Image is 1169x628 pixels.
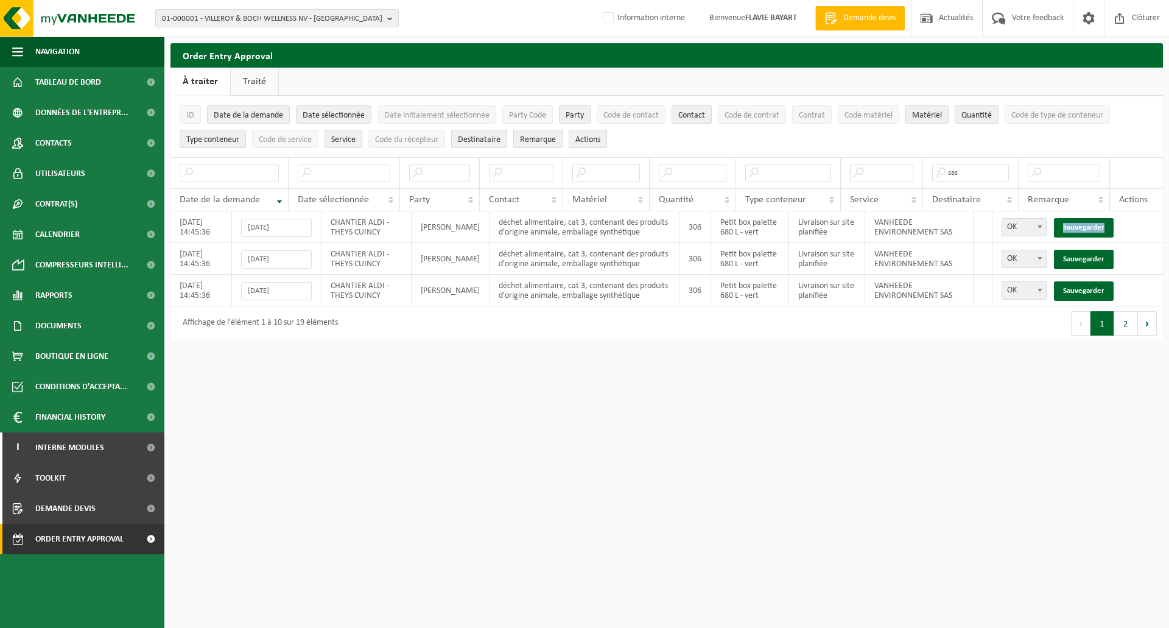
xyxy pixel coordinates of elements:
td: 306 [679,243,711,275]
span: Quantité [659,195,693,205]
a: Sauvegarder [1054,250,1114,269]
td: [PERSON_NAME] [412,275,490,306]
a: Traité [231,68,278,96]
td: [DATE] 14:45:36 [170,275,232,306]
span: Code matériel [844,111,893,120]
td: Petit box palette 680 L - vert [711,275,789,306]
button: Code de serviceCode de service: Activate to sort [252,130,318,148]
span: Demande devis [35,493,96,524]
span: Conditions d'accepta... [35,372,127,402]
span: Date sélectionnée [298,195,369,205]
span: Date de la demande [180,195,260,205]
span: Demande devis [840,12,899,24]
button: Actions [569,130,607,148]
span: Order entry approval [35,524,124,554]
button: 1 [1090,311,1114,336]
td: [PERSON_NAME] [412,243,490,275]
span: I [12,432,23,463]
button: Date sélectionnéeDate sélectionnée: Activate to sort [296,105,371,124]
button: ContactContact: Activate to sort [672,105,712,124]
label: Information interne [600,9,685,27]
a: Sauvegarder [1054,281,1114,301]
button: Previous [1071,311,1090,336]
span: Rapports [35,280,72,311]
span: Contacts [35,128,72,158]
button: MatérielMatériel: Activate to sort [905,105,949,124]
td: Petit box palette 680 L - vert [711,243,789,275]
td: [PERSON_NAME] [412,211,490,243]
button: RemarqueRemarque: Activate to sort [513,130,563,148]
a: Demande devis [815,6,905,30]
span: Boutique en ligne [35,341,108,372]
span: OK [1002,281,1047,300]
span: Code de service [259,135,312,144]
td: VANHEEDE ENVIRONNEMENT SAS [865,211,974,243]
span: OK [1002,282,1046,299]
td: Livraison sur site planifiée [789,243,865,275]
span: Actions [575,135,600,144]
span: OK [1002,218,1047,236]
span: OK [1002,219,1046,236]
div: Affichage de l'élément 1 à 10 sur 19 éléments [177,312,338,334]
button: Code de contactCode de contact: Activate to sort [597,105,665,124]
td: [DATE] 14:45:36 [170,211,232,243]
span: Utilisateurs [35,158,85,189]
span: Données de l'entrepr... [35,97,128,128]
td: VANHEEDE ENVIRONNEMENT SAS [865,243,974,275]
button: Date initialement sélectionnéeDate initialement sélectionnée: Activate to sort [377,105,496,124]
span: Date sélectionnée [303,111,365,120]
button: Type conteneurType conteneur: Activate to sort [180,130,246,148]
span: Destinataire [458,135,500,144]
span: Party Code [509,111,546,120]
td: CHANTIER ALDI - THEYS CUINCY [321,275,412,306]
button: QuantitéQuantité: Activate to sort [955,105,999,124]
span: ID [186,111,194,120]
span: Toolkit [35,463,66,493]
td: 306 [679,275,711,306]
span: Type conteneur [745,195,806,205]
span: Destinataire [932,195,981,205]
td: Livraison sur site planifiée [789,275,865,306]
span: Service [331,135,356,144]
td: Livraison sur site planifiée [789,211,865,243]
button: Code de contratCode de contrat: Activate to sort [718,105,786,124]
button: Code matérielCode matériel: Activate to sort [838,105,899,124]
td: [DATE] 14:45:36 [170,243,232,275]
span: Remarque [520,135,556,144]
span: Financial History [35,402,105,432]
td: déchet alimentaire, cat 3, contenant des produits d'origine animale, emballage synthétique [490,243,679,275]
span: Compresseurs intelli... [35,250,128,280]
span: Contrat(s) [35,189,77,219]
span: Code de type de conteneur [1011,111,1103,120]
span: Contact [489,195,519,205]
td: VANHEEDE ENVIRONNEMENT SAS [865,275,974,306]
span: Date initialement sélectionnée [384,111,490,120]
button: ServiceService: Activate to sort [325,130,362,148]
button: 01-000001 - VILLEROY & BOCH WELLNESS NV - [GEOGRAPHIC_DATA] [155,9,399,27]
span: OK [1002,250,1046,267]
span: Code de contrat [725,111,779,120]
span: Code du récepteur [375,135,438,144]
span: Matériel [912,111,942,120]
button: Party CodeParty Code: Activate to sort [502,105,553,124]
span: Contact [678,111,705,120]
button: Next [1138,311,1157,336]
span: Code de contact [603,111,659,120]
span: Documents [35,311,82,341]
span: Contrat [799,111,825,120]
span: Party [566,111,584,120]
td: CHANTIER ALDI - THEYS CUINCY [321,243,412,275]
span: Type conteneur [186,135,239,144]
td: déchet alimentaire, cat 3, contenant des produits d'origine animale, emballage synthétique [490,211,679,243]
span: Actions [1119,195,1148,205]
td: déchet alimentaire, cat 3, contenant des produits d'origine animale, emballage synthétique [490,275,679,306]
a: À traiter [170,68,230,96]
span: Tableau de bord [35,67,101,97]
span: Service [850,195,879,205]
span: OK [1002,250,1047,268]
button: Code de type de conteneurCode de type de conteneur: Activate to sort [1005,105,1110,124]
span: Date de la demande [214,111,283,120]
span: Interne modules [35,432,104,463]
a: Sauvegarder [1054,218,1114,238]
span: Remarque [1028,195,1069,205]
